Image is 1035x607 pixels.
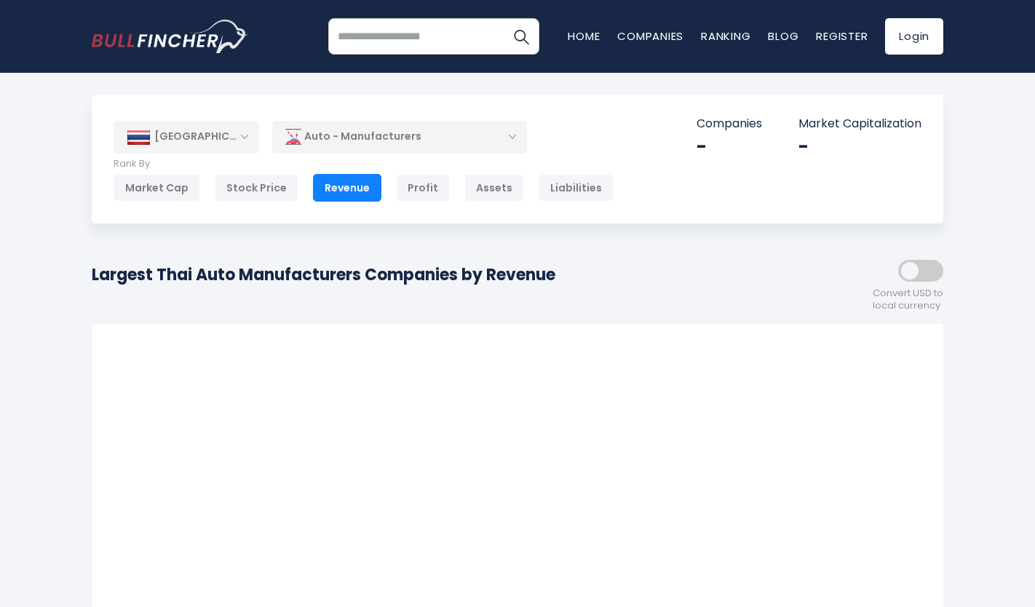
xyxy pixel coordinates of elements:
[503,18,539,55] button: Search
[114,158,614,170] p: Rank By
[272,120,527,154] div: Auto - Manufacturers
[464,174,524,202] div: Assets
[114,121,259,153] div: [GEOGRAPHIC_DATA]
[885,18,943,55] a: Login
[92,20,248,53] a: Go to homepage
[114,174,200,202] div: Market Cap
[396,174,450,202] div: Profit
[92,20,248,53] img: bullfincher logo
[215,174,298,202] div: Stock Price
[697,116,762,132] p: Companies
[701,28,750,44] a: Ranking
[768,28,798,44] a: Blog
[873,287,943,312] span: Convert USD to local currency
[798,135,921,158] div: -
[816,28,868,44] a: Register
[617,28,683,44] a: Companies
[92,263,555,287] h1: Largest Thai Auto Manufacturers Companies by Revenue
[568,28,600,44] a: Home
[798,116,921,132] p: Market Capitalization
[539,174,614,202] div: Liabilities
[313,174,381,202] div: Revenue
[697,135,762,158] div: -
